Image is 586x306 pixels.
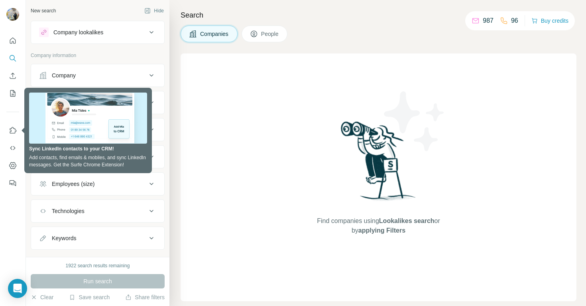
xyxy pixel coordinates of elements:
[31,293,53,301] button: Clear
[31,147,164,166] button: Annual revenue ($)
[53,28,103,36] div: Company lookalikes
[6,69,19,83] button: Enrich CSV
[531,15,568,26] button: Buy credits
[6,176,19,190] button: Feedback
[483,16,494,26] p: 987
[6,34,19,48] button: Quick start
[337,119,420,208] img: Surfe Illustration - Woman searching with binoculars
[31,66,164,85] button: Company
[66,262,130,269] div: 1922 search results remaining
[31,120,164,139] button: HQ location
[315,216,442,235] span: Find companies using or by
[52,234,76,242] div: Keywords
[6,123,19,138] button: Use Surfe on LinkedIn
[358,227,405,234] span: applying Filters
[31,174,164,193] button: Employees (size)
[31,93,164,112] button: Industry
[52,99,72,107] div: Industry
[261,30,279,38] span: People
[69,293,110,301] button: Save search
[379,85,450,157] img: Surfe Illustration - Stars
[31,23,164,42] button: Company lookalikes
[125,293,165,301] button: Share filters
[52,71,76,79] div: Company
[52,126,81,134] div: HQ location
[31,52,165,59] p: Company information
[8,279,27,298] div: Open Intercom Messenger
[200,30,229,38] span: Companies
[181,10,576,21] h4: Search
[6,86,19,101] button: My lists
[6,141,19,155] button: Use Surfe API
[139,5,169,17] button: Hide
[31,229,164,248] button: Keywords
[31,201,164,221] button: Technologies
[6,8,19,21] img: Avatar
[52,153,99,161] div: Annual revenue ($)
[52,180,94,188] div: Employees (size)
[52,207,85,215] div: Technologies
[379,217,435,224] span: Lookalikes search
[6,158,19,173] button: Dashboard
[511,16,518,26] p: 96
[6,51,19,65] button: Search
[31,7,56,14] div: New search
